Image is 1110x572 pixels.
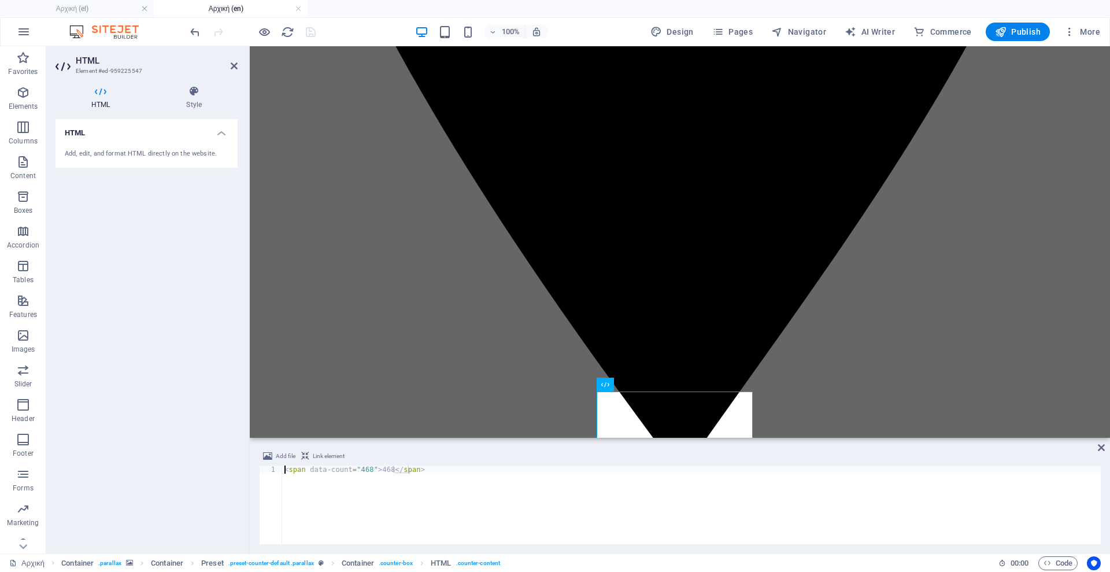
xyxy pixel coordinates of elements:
i: This element is a customizable preset [319,560,324,566]
span: Click to select. Double-click to edit [342,556,374,570]
button: Publish [986,23,1050,41]
p: Elements [9,102,38,111]
span: : [1019,559,1020,567]
p: Tables [13,275,34,285]
h2: HTML [76,56,238,66]
span: More [1064,26,1100,38]
span: Click to select. Double-click to edit [151,556,183,570]
button: More [1059,23,1105,41]
span: Commerce [913,26,972,38]
i: This element contains a background [126,560,133,566]
h6: Session time [998,556,1029,570]
p: Forms [13,484,34,493]
div: Add, edit, and format HTML directly on the website. [65,149,228,159]
p: Features [9,310,37,319]
span: Design [650,26,694,38]
i: Undo: Change pages (Ctrl+Z) [188,25,202,39]
p: Favorites [8,67,38,76]
span: Link element [313,449,345,463]
div: Design (Ctrl+Alt+Y) [646,23,698,41]
button: Link element [299,449,346,463]
h4: HTML [55,86,150,110]
span: AI Writer [845,26,895,38]
h6: 100% [501,25,520,39]
button: Navigator [767,23,831,41]
span: Code [1044,556,1072,570]
i: On resize automatically adjust zoom level to fit chosen device. [531,27,542,37]
p: Header [12,414,35,423]
span: . counter-box [379,556,413,570]
span: . parallax [98,556,121,570]
i: Reload page [281,25,294,39]
button: Add file [261,449,297,463]
span: . counter-content [456,556,501,570]
span: Add file [276,449,295,463]
button: Commerce [909,23,976,41]
h3: Element #ed-959225547 [76,66,214,76]
p: Boxes [14,206,33,215]
p: Slider [14,379,32,389]
button: 100% [484,25,525,39]
button: Usercentrics [1087,556,1101,570]
p: Accordion [7,241,39,250]
nav: breadcrumb [61,556,500,570]
img: Editor Logo [66,25,153,39]
a: Click to cancel selection. Double-click to open Pages [9,556,45,570]
h4: Style [150,86,238,110]
span: Click to select. Double-click to edit [201,556,224,570]
p: Columns [9,136,38,146]
button: Code [1038,556,1078,570]
span: Navigator [771,26,826,38]
p: Marketing [7,518,39,527]
h4: Αρχική (en) [154,2,308,15]
button: undo [188,25,202,39]
h4: HTML [55,119,238,140]
div: 1 [260,466,283,474]
button: AI Writer [840,23,900,41]
button: reload [280,25,294,39]
button: Design [646,23,698,41]
span: Click to select. Double-click to edit [61,556,94,570]
button: Pages [708,23,757,41]
p: Content [10,171,36,180]
span: Publish [995,26,1041,38]
span: Pages [712,26,753,38]
span: 00 00 [1011,556,1028,570]
span: Click to select. Double-click to edit [431,556,451,570]
span: . preset-counter-default .parallax [228,556,314,570]
p: Footer [13,449,34,458]
p: Images [12,345,35,354]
